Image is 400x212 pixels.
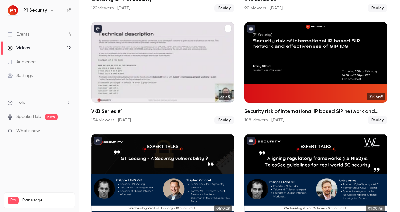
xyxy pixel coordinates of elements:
button: published [247,25,255,33]
span: Replay [368,4,387,12]
span: new [45,114,58,120]
h2: Security risk of International IP based SIP network and effectiveness of SIP IDS [244,108,387,115]
div: Videos [8,45,30,51]
a: 01:05:49Security risk of International IP based SIP network and effectiveness of SIP IDS108 viewe... [244,22,387,124]
img: P1 Security [8,5,18,15]
span: Replay [214,4,234,12]
span: Replay [214,116,234,124]
div: Events [8,31,29,37]
span: What's new [16,128,40,134]
li: VKB Series #1 [91,22,234,124]
a: 35:58VKB Series #1154 viewers • [DATE]Replay [91,22,234,124]
button: published [94,137,102,145]
div: Audience [8,59,36,65]
li: help-dropdown-opener [8,99,71,106]
span: 01:00:45 [366,205,385,212]
button: published [94,25,102,33]
div: Settings [8,73,33,79]
button: published [247,137,255,145]
div: 154 viewers • [DATE] [91,117,131,123]
span: 01:05:49 [367,93,385,100]
span: Plan usage [22,198,71,203]
div: 122 viewers • [DATE] [91,5,130,11]
span: 01:10:28 [214,205,232,212]
span: Pro [8,197,19,204]
span: 35:58 [219,93,232,100]
li: Security risk of International IP based SIP network and effectiveness of SIP IDS [244,22,387,124]
a: SpeakerHub [16,114,41,120]
span: Replay [368,116,387,124]
span: Help [16,99,25,106]
h2: VKB Series #1 [91,108,234,115]
div: 90 viewers • [DATE] [244,5,283,11]
h6: P1 Security [23,7,47,14]
div: 108 viewers • [DATE] [244,117,284,123]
